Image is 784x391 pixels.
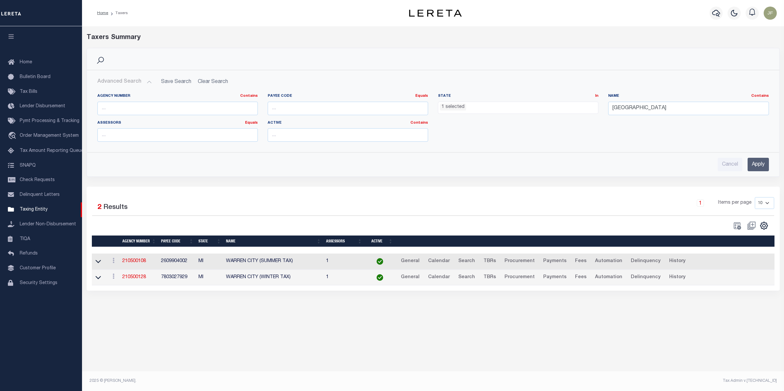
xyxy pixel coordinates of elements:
[85,378,433,384] div: 2025 © [PERSON_NAME].
[196,270,223,286] td: MI
[666,256,689,267] a: History
[97,102,258,115] input: ...
[268,120,428,126] label: Active
[481,256,499,267] a: TBRs
[718,199,752,207] span: Items per page
[20,119,79,123] span: Pymt Processing & Tracking
[540,272,569,283] a: Payments
[120,236,158,247] th: Agency Number: activate to sort column ascending
[20,237,30,241] span: TIQA
[103,202,128,213] label: Results
[481,272,499,283] a: TBRs
[455,256,478,267] a: Search
[158,270,196,286] td: 7803027929
[20,207,48,212] span: Taxing Entity
[20,163,36,168] span: SNAPQ
[20,104,65,109] span: Lender Disbursement
[20,222,76,227] span: Lender Non-Disbursement
[20,281,57,285] span: Security Settings
[377,258,383,265] img: check-icon-green.svg
[415,94,428,98] a: Equals
[97,75,152,88] button: Advanced Search
[97,120,258,126] label: Assessors
[108,10,128,16] li: Taxers
[20,134,79,138] span: Order Management System
[364,236,395,247] th: Active: activate to sort column ascending
[323,270,364,286] td: 1
[748,158,769,171] input: Apply
[245,121,258,125] a: Equals
[666,272,689,283] a: History
[592,272,625,283] a: Automation
[628,272,664,283] a: Delinquency
[8,132,18,140] i: travel_explore
[268,102,428,115] input: ...
[628,256,664,267] a: Delinquency
[196,254,223,270] td: MI
[502,272,538,283] a: Procurement
[268,128,428,142] input: ...
[268,93,428,99] label: Payee Code
[20,60,32,65] span: Home
[410,121,428,125] a: Contains
[697,199,704,207] a: 1
[440,104,466,111] li: 1 selected
[425,272,453,283] a: Calendar
[20,251,38,256] span: Refunds
[223,254,323,270] td: WARREN CITY (SUMMER TAX)
[158,254,196,270] td: 2609904002
[20,193,60,197] span: Delinquent Letters
[20,266,56,271] span: Customer Profile
[20,75,51,79] span: Bulletin Board
[455,272,478,283] a: Search
[409,10,462,17] img: logo-dark.svg
[240,94,258,98] a: Contains
[158,236,196,247] th: Payee Code: activate to sort column ascending
[572,256,589,267] a: Fees
[20,178,55,182] span: Check Requests
[608,93,769,99] label: Name
[122,275,146,279] a: 210500128
[20,149,84,153] span: Tax Amount Reporting Queue
[223,236,323,247] th: Name: activate to sort column ascending
[323,254,364,270] td: 1
[97,93,258,99] label: Agency Number
[592,256,625,267] a: Automation
[438,93,598,99] label: State
[323,236,364,247] th: Assessors: activate to sort column ascending
[87,33,604,43] div: Taxers Summary
[97,128,258,142] input: ...
[377,274,383,281] img: check-icon-green.svg
[398,272,423,283] a: General
[97,11,108,15] a: Home
[764,7,777,20] img: svg+xml;base64,PHN2ZyB4bWxucz0iaHR0cDovL3d3dy53My5vcmcvMjAwMC9zdmciIHBvaW50ZXItZXZlbnRzPSJub25lIi...
[223,270,323,286] td: WARREN CITY (WINTER TAX)
[122,259,146,263] a: 210500108
[751,94,769,98] a: Contains
[97,204,101,211] span: 2
[572,272,589,283] a: Fees
[196,236,223,247] th: State: activate to sort column ascending
[398,256,423,267] a: General
[595,94,598,98] a: In
[425,256,453,267] a: Calendar
[502,256,538,267] a: Procurement
[718,158,742,171] input: Cancel
[608,102,769,115] input: ...
[20,90,37,94] span: Tax Bills
[540,256,569,267] a: Payments
[438,378,777,384] div: Tax Admin v.[TECHNICAL_ID]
